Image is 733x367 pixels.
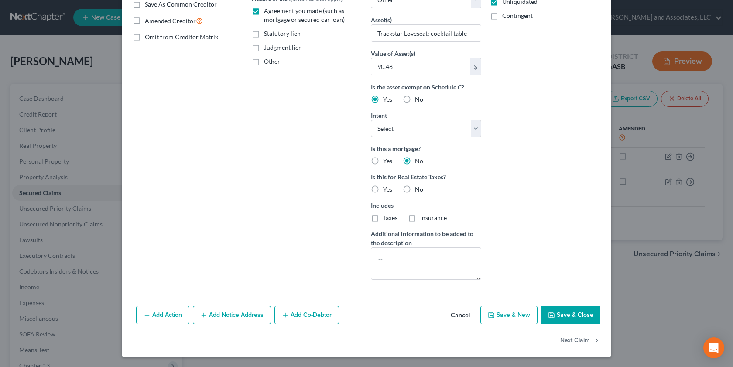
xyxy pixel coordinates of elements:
span: Taxes [383,214,397,221]
button: Add Action [136,306,189,324]
span: Contingent [502,12,533,19]
button: Add Co-Debtor [274,306,339,324]
span: Amended Creditor [145,17,196,24]
label: Is the asset exempt on Schedule C? [371,82,481,92]
span: Insurance [420,214,447,221]
span: No [415,157,423,165]
span: Yes [383,185,392,193]
span: No [415,96,423,103]
input: Specify... [371,25,481,41]
span: Other [264,58,280,65]
span: Statutory lien [264,30,301,37]
input: 0.00 [371,58,470,75]
span: Omit from Creditor Matrix [145,33,218,41]
label: Additional information to be added to the description [371,229,481,247]
button: Next Claim [560,331,600,350]
div: $ [470,58,481,75]
label: Is this for Real Estate Taxes? [371,172,481,182]
span: Yes [383,96,392,103]
label: Is this a mortgage? [371,144,481,153]
span: Agreement you made (such as mortgage or secured car loan) [264,7,345,23]
label: Asset(s) [371,15,392,24]
span: Judgment lien [264,44,302,51]
div: Open Intercom Messenger [703,337,724,358]
button: Save & New [480,306,538,324]
button: Cancel [444,307,477,324]
label: Includes [371,201,481,210]
span: Yes [383,157,392,165]
button: Add Notice Address [193,306,271,324]
label: Intent [371,111,387,120]
button: Save & Close [541,306,600,324]
label: Value of Asset(s) [371,49,415,58]
span: No [415,185,423,193]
